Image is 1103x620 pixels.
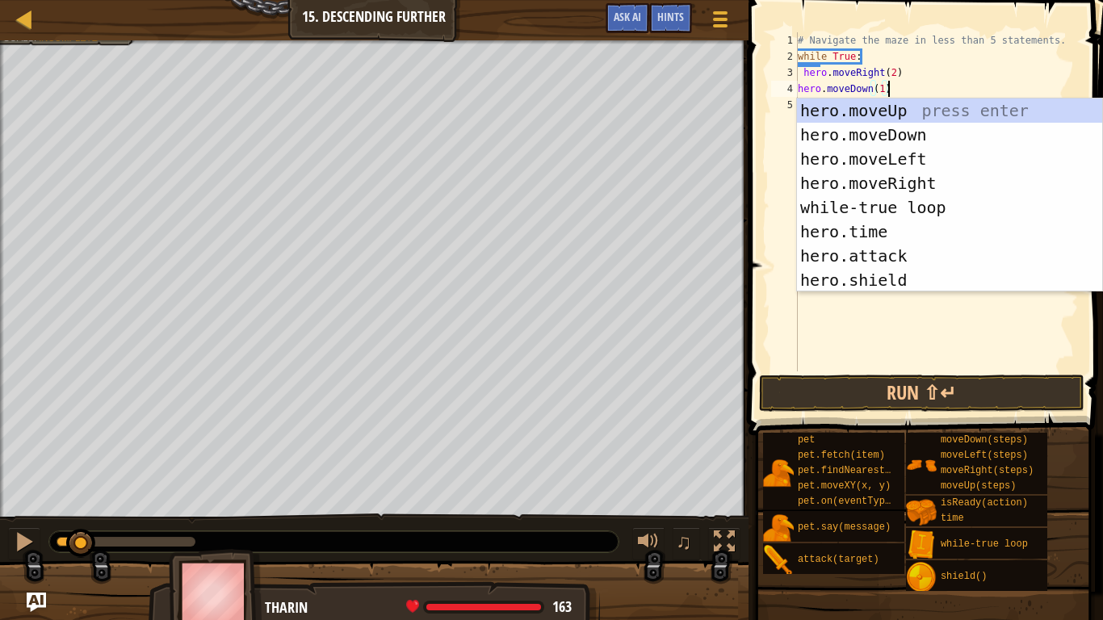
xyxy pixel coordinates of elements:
img: portrait.png [763,513,794,543]
img: portrait.png [906,530,937,560]
button: Show game menu [700,3,740,41]
div: 2 [771,48,798,65]
span: pet.say(message) [798,522,891,533]
img: portrait.png [906,562,937,593]
span: Hints [657,9,684,24]
button: ♫ [673,527,700,560]
div: Tharin [265,597,584,618]
span: pet.fetch(item) [798,450,885,461]
span: moveRight(steps) [941,465,1034,476]
img: portrait.png [763,458,794,488]
button: Adjust volume [632,527,665,560]
img: portrait.png [906,450,937,480]
span: isReady(action) [941,497,1028,509]
div: 4 [771,81,798,97]
button: Ctrl + P: Pause [8,527,40,560]
span: Ask AI [614,9,641,24]
img: portrait.png [906,497,937,528]
button: Run ⇧↵ [759,375,1084,412]
span: moveDown(steps) [941,434,1028,446]
span: 163 [552,597,572,617]
span: moveUp(steps) [941,480,1017,492]
button: Ask AI [606,3,649,33]
span: while-true loop [941,538,1028,550]
button: Ask AI [27,593,46,612]
img: portrait.png [763,545,794,576]
div: 5 [771,97,798,113]
span: pet.findNearestByType(type) [798,465,954,476]
span: shield() [941,571,988,582]
span: pet.on(eventType, handler) [798,496,949,507]
span: pet [798,434,816,446]
button: Toggle fullscreen [708,527,740,560]
div: health: 163 / 163 [406,600,572,614]
span: ♫ [676,530,692,554]
span: attack(target) [798,554,879,565]
span: time [941,513,964,524]
span: moveLeft(steps) [941,450,1028,461]
div: 1 [771,32,798,48]
div: 3 [771,65,798,81]
span: pet.moveXY(x, y) [798,480,891,492]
